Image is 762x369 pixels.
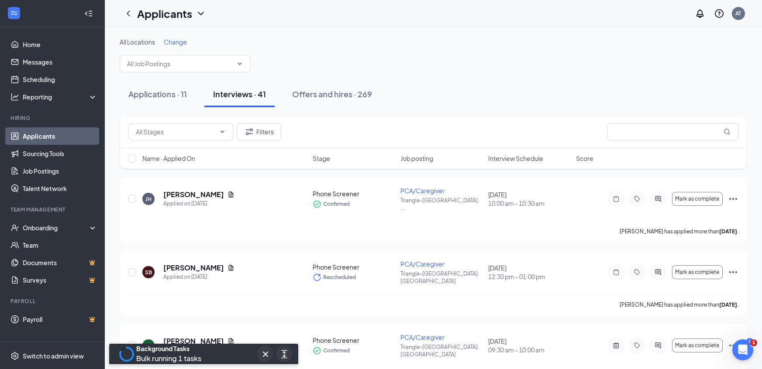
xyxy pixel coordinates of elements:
[219,128,226,135] svg: ChevronDown
[260,349,271,359] svg: Cross
[10,114,96,122] div: Hiring
[488,263,571,281] div: [DATE]
[695,8,705,19] svg: Notifications
[488,272,571,281] span: 12:30 pm - 01:00 pm
[23,223,90,232] div: Onboarding
[672,338,723,352] button: Mark as complete
[488,345,571,354] span: 09:30 am - 10:00 am
[196,8,206,19] svg: ChevronDown
[323,273,356,282] span: Rescheduled
[313,154,330,163] span: Stage
[23,271,97,289] a: SurveysCrown
[145,195,152,203] div: JH
[576,154,593,163] span: Score
[313,273,321,282] svg: Loading
[400,154,433,163] span: Job posting
[23,180,97,197] a: Talent Network
[236,60,243,67] svg: ChevronDown
[10,297,96,305] div: Payroll
[313,189,395,198] div: Phone Screener
[23,71,97,88] a: Scheduling
[400,343,483,358] p: Triangle-[GEOGRAPHIC_DATA], [GEOGRAPHIC_DATA]
[750,339,757,346] span: 1
[163,336,224,346] h5: [PERSON_NAME]
[400,187,445,195] span: PCA/Caregiver
[632,342,642,349] svg: Tag
[313,263,395,271] div: Phone Screener
[292,89,372,99] div: Offers and hires · 269
[323,200,350,208] span: Confirmed
[653,269,663,276] svg: ActiveChat
[163,190,224,199] h5: [PERSON_NAME]
[653,342,663,349] svg: ActiveChat
[10,352,19,360] svg: Settings
[714,8,724,19] svg: QuestionInfo
[488,190,571,208] div: [DATE]
[120,38,155,46] span: All Locations
[163,263,224,273] h5: [PERSON_NAME]
[84,9,93,18] svg: Collapse
[400,260,445,268] span: PCA/Caregiver
[136,344,201,353] div: Background Tasks
[10,223,19,232] svg: UserCheck
[228,338,234,345] svg: Document
[23,127,97,145] a: Applicants
[611,269,621,276] svg: Note
[400,333,445,341] span: PCA/Caregiver
[127,59,233,68] input: All Job Postings
[123,8,134,19] svg: ChevronLeft
[632,269,642,276] svg: Tag
[400,197,483,212] p: Triangle-[GEOGRAPHIC_DATA], ...
[488,337,571,354] div: [DATE]
[313,346,321,355] svg: CheckmarkCircle
[145,342,152,349] div: CA
[611,195,621,202] svg: Note
[313,336,395,345] div: Phone Screener
[736,10,741,17] div: AT
[676,269,720,275] span: Mark as complete
[23,352,84,360] div: Switch to admin view
[10,206,96,213] div: Team Management
[719,228,737,235] b: [DATE]
[23,162,97,180] a: Job Postings
[23,92,98,101] div: Reporting
[228,191,234,198] svg: Document
[128,89,187,99] div: Applications · 11
[323,346,350,355] span: Confirmed
[653,195,663,202] svg: ActiveChat
[237,123,281,140] button: Filter Filters
[10,92,19,101] svg: Analysis
[136,354,201,363] span: Bulk running 1 tasks
[620,301,738,308] p: [PERSON_NAME] has applied more than .
[620,228,738,235] p: [PERSON_NAME] has applied more than .
[213,89,266,99] div: Interviews · 41
[672,192,723,206] button: Mark as complete
[142,154,195,163] span: Name · Applied On
[23,145,97,162] a: Sourcing Tools
[163,273,234,281] div: Applied on [DATE]
[23,36,97,53] a: Home
[672,265,723,279] button: Mark as complete
[676,342,720,348] span: Mark as complete
[23,311,97,328] a: PayrollCrown
[145,269,152,276] div: SB
[23,254,97,271] a: DocumentsCrown
[488,154,543,163] span: Interview Schedule
[163,199,234,208] div: Applied on [DATE]
[279,349,290,359] svg: ArrowsExpand
[724,128,731,135] svg: MagnifyingGlass
[632,195,642,202] svg: Tag
[488,199,571,208] span: 10:00 am - 10:30 am
[23,53,97,71] a: Messages
[137,6,192,21] h1: Applicants
[746,338,753,345] div: 1
[244,126,255,137] svg: Filter
[728,194,738,204] svg: Ellipses
[313,200,321,208] svg: CheckmarkCircle
[164,38,187,46] span: Change
[732,339,753,360] iframe: Intercom live chat
[228,264,234,271] svg: Document
[136,127,215,137] input: All Stages
[676,196,720,202] span: Mark as complete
